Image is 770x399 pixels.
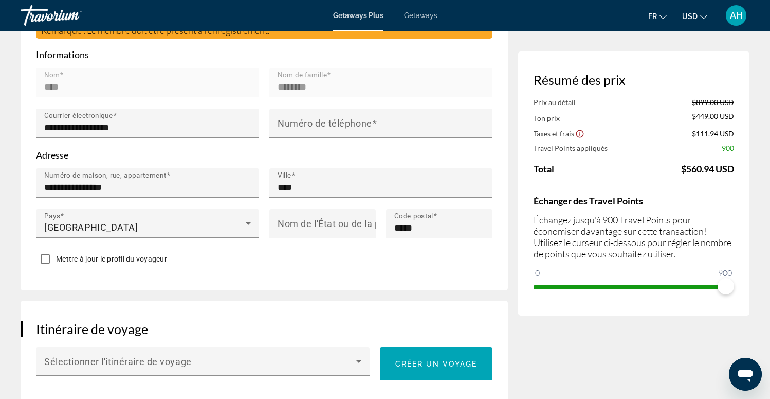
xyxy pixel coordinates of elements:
span: Sélectionner l'itinéraire de voyage [44,356,192,367]
div: $560.94 USD [681,163,734,175]
button: Change language [648,9,667,24]
span: AH [730,10,743,21]
a: Getaways [404,11,437,20]
p: Échangez jusqu'à 900 Travel Points pour économiser davantage sur cette transaction! Utilisez le c... [534,214,734,259]
span: ngx-slider [718,278,734,294]
button: Show Taxes and Fees breakdown [534,128,584,138]
span: USD [682,12,698,21]
button: Change currency [682,9,707,24]
mat-label: Nom de l'État ou de la province [278,218,412,229]
button: User Menu [723,5,749,26]
h3: Résumé des prix [534,72,734,88]
span: $899.00 USD [692,98,734,107]
p: Adresse [36,149,492,161]
span: $449.00 USD [692,112,734,123]
span: Créer un voyage [395,360,478,368]
span: 900 [722,144,734,152]
button: Show Taxes and Fees disclaimer [575,129,584,138]
mat-label: Pays [44,212,60,220]
mat-label: Code postal [394,212,433,220]
span: 0 [534,267,541,279]
span: Prix au détail [534,98,576,107]
span: fr [648,12,657,21]
span: Taxes et frais [534,129,574,138]
a: Getaways Plus [333,11,383,20]
h3: Itinéraire de voyage [36,321,492,337]
span: Travel Points appliqués [534,144,608,152]
mat-label: Numéro de téléphone [278,118,372,129]
mat-label: Nom de famille [278,71,327,79]
span: Total [534,163,554,175]
p: Informations [36,49,492,60]
mat-label: Nom [44,71,60,79]
span: $111.94 USD [692,129,734,138]
span: Mettre à jour le profil du voyageur [56,255,167,263]
mat-label: Ville [278,171,291,180]
mat-label: Numéro de maison, rue, appartement [44,171,167,180]
iframe: Bouton de lancement de la fenêtre de messagerie [729,358,762,391]
span: 900 [717,267,734,279]
h4: Échanger des Travel Points [534,195,734,206]
span: Ton prix [534,114,560,123]
a: Travorium [21,2,123,29]
button: Créer un voyage [380,347,493,380]
mat-label: Courrier électronique [44,112,113,120]
span: [GEOGRAPHIC_DATA] [44,222,138,233]
ngx-slider: ngx-slider [534,285,734,287]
